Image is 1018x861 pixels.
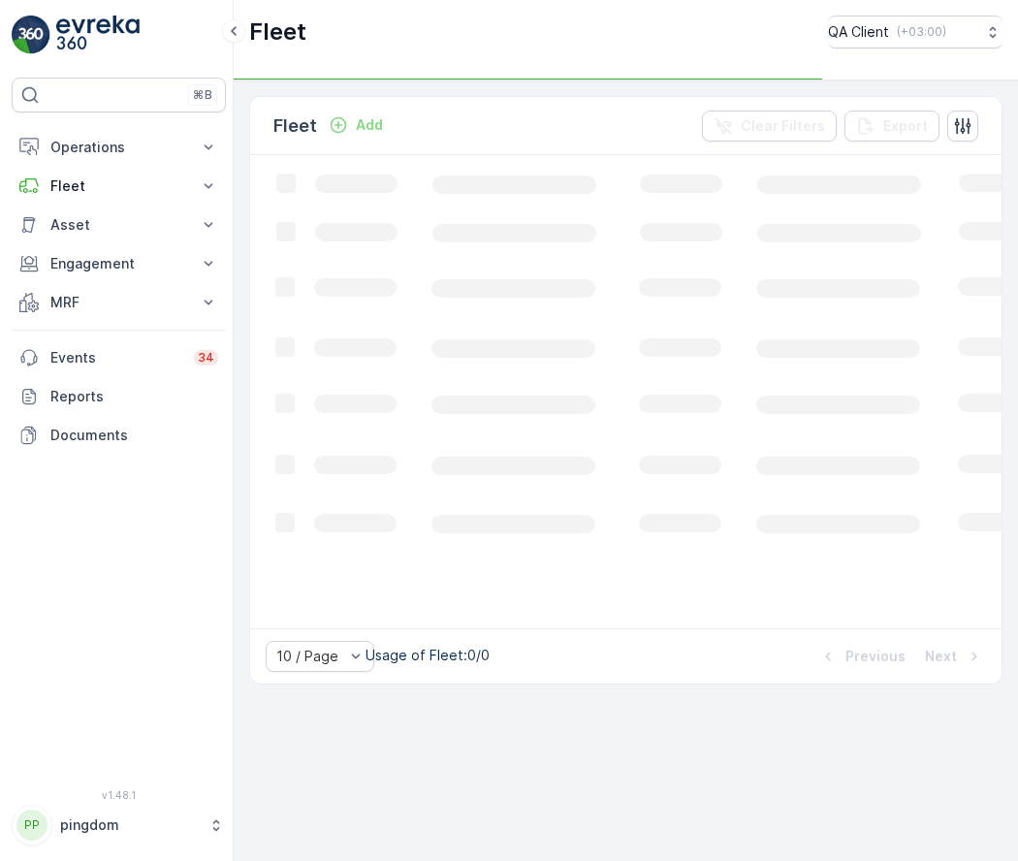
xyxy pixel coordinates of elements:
[828,22,889,42] p: QA Client
[50,176,187,196] p: Fleet
[844,111,939,142] button: Export
[50,215,187,235] p: Asset
[12,377,226,416] a: Reports
[12,805,226,845] button: PPpingdom
[366,646,490,665] p: Usage of Fleet : 0/0
[193,87,212,103] p: ⌘B
[741,116,825,136] p: Clear Filters
[845,647,906,666] p: Previous
[273,112,317,140] p: Fleet
[12,789,226,801] span: v 1.48.1
[50,138,187,157] p: Operations
[321,113,391,137] button: Add
[50,387,218,406] p: Reports
[50,426,218,445] p: Documents
[50,293,187,312] p: MRF
[12,244,226,283] button: Engagement
[50,254,187,273] p: Engagement
[16,810,48,841] div: PP
[828,16,1002,48] button: QA Client(+03:00)
[50,348,182,367] p: Events
[12,16,50,54] img: logo
[702,111,837,142] button: Clear Filters
[60,815,199,835] p: pingdom
[925,647,957,666] p: Next
[816,645,907,668] button: Previous
[56,16,140,54] img: logo_light-DOdMpM7g.png
[12,206,226,244] button: Asset
[356,115,383,135] p: Add
[897,24,946,40] p: ( +03:00 )
[249,16,306,48] p: Fleet
[12,128,226,167] button: Operations
[12,416,226,455] a: Documents
[12,338,226,377] a: Events34
[198,350,214,366] p: 34
[12,167,226,206] button: Fleet
[923,645,986,668] button: Next
[883,116,928,136] p: Export
[12,283,226,322] button: MRF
